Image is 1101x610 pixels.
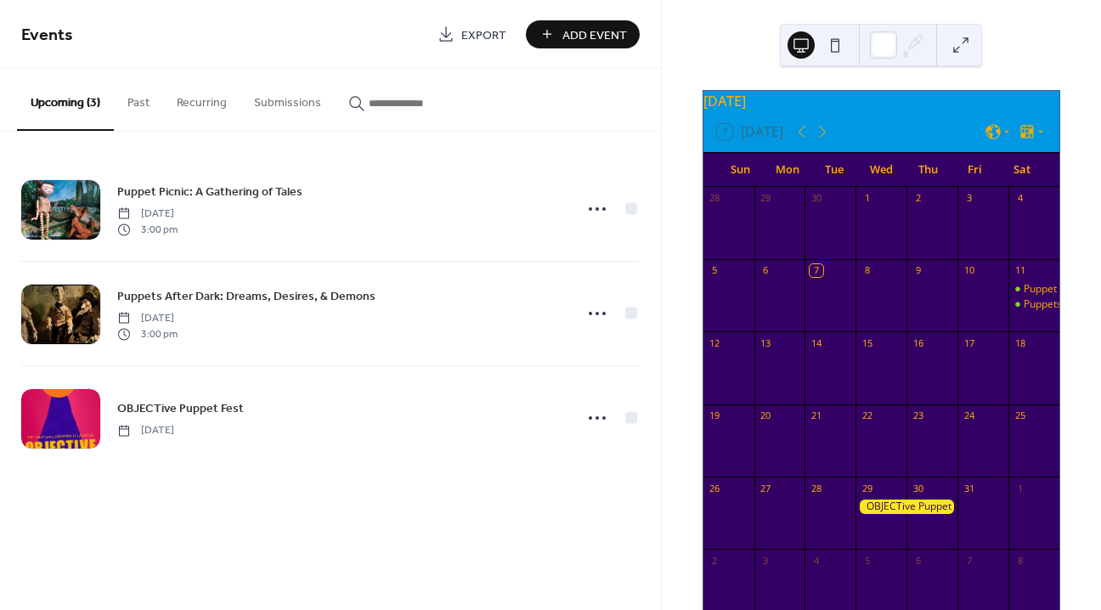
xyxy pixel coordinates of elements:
span: Events [21,19,73,52]
div: 16 [912,336,924,349]
div: 15 [861,336,873,349]
button: Upcoming (3) [17,69,114,131]
div: 24 [963,409,975,422]
div: 13 [759,336,772,349]
div: 27 [759,482,772,494]
div: 6 [912,554,924,567]
div: Fri [951,153,998,187]
div: 5 [709,264,721,277]
div: 28 [709,192,721,205]
div: 26 [709,482,721,494]
a: Puppet Picnic: A Gathering of Tales [117,182,302,201]
div: 18 [1013,336,1026,349]
span: 3:00 pm [117,222,178,237]
a: OBJECTive Puppet Fest [117,398,244,418]
div: 7 [963,554,975,567]
div: 11 [1013,264,1026,277]
button: Add Event [526,20,640,48]
button: Recurring [163,69,240,129]
div: Mon [764,153,810,187]
span: [DATE] [117,311,178,326]
div: 12 [709,336,721,349]
div: 9 [912,264,924,277]
div: Sat [999,153,1046,187]
button: Submissions [240,69,335,129]
a: Export [425,20,519,48]
button: Past [114,69,163,129]
div: 1 [1013,482,1026,494]
div: 20 [759,409,772,422]
span: [DATE] [117,206,178,222]
div: 21 [810,409,822,422]
div: Puppets After Dark: Dreams, Desires, & Demons [1008,297,1059,312]
div: 8 [861,264,873,277]
div: 2 [709,554,721,567]
div: 7 [810,264,822,277]
div: 25 [1013,409,1026,422]
div: 8 [1013,554,1026,567]
div: 4 [810,554,822,567]
span: [DATE] [117,423,174,438]
span: Export [461,26,506,44]
div: 14 [810,336,822,349]
div: 3 [963,192,975,205]
div: 28 [810,482,822,494]
div: 31 [963,482,975,494]
div: Sun [717,153,764,187]
span: Puppets After Dark: Dreams, Desires, & Demons [117,288,375,306]
span: OBJECTive Puppet Fest [117,400,244,418]
div: 10 [963,264,975,277]
div: [DATE] [703,91,1059,111]
div: 5 [861,554,873,567]
div: 2 [912,192,924,205]
div: OBJECTive Puppet Fest [855,500,957,514]
a: Puppets After Dark: Dreams, Desires, & Demons [117,286,375,306]
div: 4 [1013,192,1026,205]
div: 29 [759,192,772,205]
div: Thu [905,153,951,187]
span: 3:00 pm [117,326,178,342]
div: Tue [810,153,857,187]
div: 22 [861,409,873,422]
div: 30 [912,482,924,494]
span: Puppet Picnic: A Gathering of Tales [117,184,302,201]
div: Wed [858,153,905,187]
div: 17 [963,336,975,349]
span: Add Event [562,26,627,44]
div: 23 [912,409,924,422]
div: 29 [861,482,873,494]
div: 19 [709,409,721,422]
div: 6 [759,264,772,277]
div: Puppet Picnic: A Gathering of Tales [1008,282,1059,297]
div: 1 [861,192,873,205]
div: 3 [759,554,772,567]
div: 30 [810,192,822,205]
